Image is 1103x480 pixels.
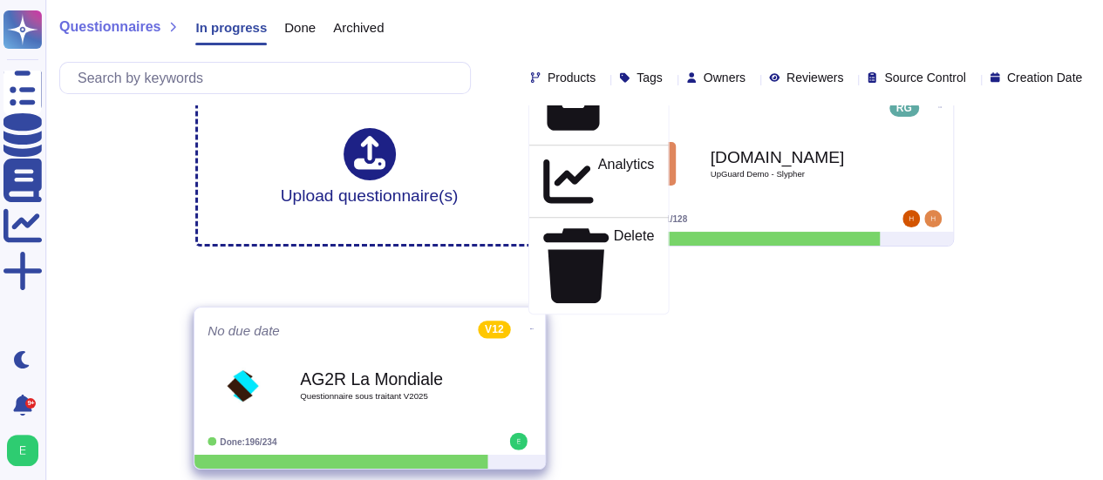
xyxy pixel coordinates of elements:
[889,99,919,117] div: RG
[597,157,654,206] p: Analytics
[281,128,459,204] div: Upload questionnaire(s)
[711,149,885,166] b: [DOMAIN_NAME]
[613,229,654,303] p: Delete
[786,71,843,84] span: Reviewers
[528,225,668,307] a: Delete
[300,392,476,401] span: Questionnaire sous traitant V2025
[704,71,746,84] span: Owners
[25,398,36,409] div: 9+
[220,436,276,446] span: Done: 196/234
[548,71,596,84] span: Products
[300,370,476,387] b: AG2R La Mondiale
[924,210,942,227] img: user
[59,20,160,34] span: Questionnaires
[195,21,267,34] span: In progress
[528,152,668,210] a: Analytics
[7,435,38,466] img: user
[69,63,470,93] input: Search by keywords
[333,21,384,34] span: Archived
[208,323,280,336] span: No due date
[509,433,527,450] img: user
[221,363,265,408] img: Logo
[902,210,920,227] img: user
[1007,71,1082,84] span: Creation Date
[637,71,663,84] span: Tags
[528,71,668,137] a: Archive
[3,431,51,470] button: user
[884,71,965,84] span: Source Control
[711,170,885,179] span: UpGuard Demo - Slypher
[477,321,510,338] div: V12
[607,75,654,133] p: Archive
[284,21,316,34] span: Done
